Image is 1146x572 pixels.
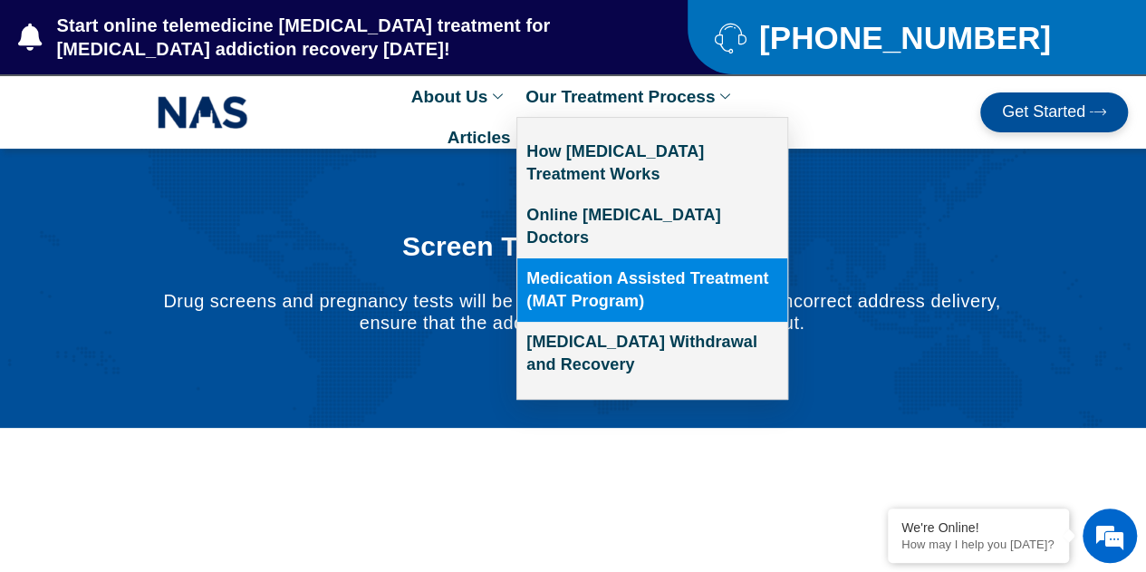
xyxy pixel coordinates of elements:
[147,230,1017,263] h1: Screen Tests Request Form
[1002,103,1085,121] span: Get Started
[715,22,1101,53] a: [PHONE_NUMBER]
[147,290,1017,334] p: Drug screens and pregnancy tests will be mailed to your home. To avoid incorrect address delivery...
[438,117,520,158] a: Articles
[402,76,516,117] a: About Us
[517,195,787,258] a: Online [MEDICAL_DATA] Doctors
[980,92,1128,132] a: Get Started
[517,131,787,195] a: How [MEDICAL_DATA] Treatment Works
[901,520,1055,535] div: We're Online!
[158,92,248,133] img: NAS_email_signature-removebg-preview.png
[517,322,787,385] a: [MEDICAL_DATA] Withdrawal and Recovery
[18,14,615,61] a: Start online telemedicine [MEDICAL_DATA] treatment for [MEDICAL_DATA] addiction recovery [DATE]!
[53,14,616,61] span: Start online telemedicine [MEDICAL_DATA] treatment for [MEDICAL_DATA] addiction recovery [DATE]!
[517,258,787,322] a: Medication Assisted Treatment (MAT Program)
[755,26,1051,49] span: [PHONE_NUMBER]
[901,538,1055,551] p: How may I help you today?
[516,76,744,117] a: Our Treatment Process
